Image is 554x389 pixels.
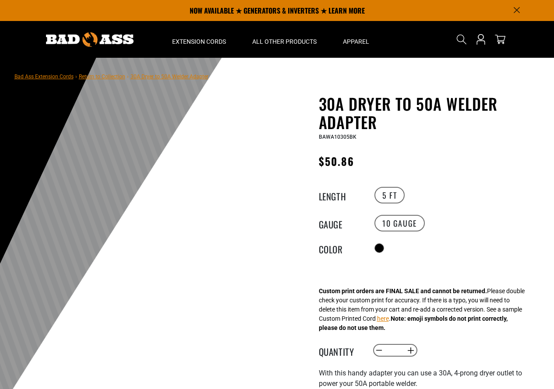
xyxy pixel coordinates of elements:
[172,38,226,46] span: Extension Cords
[319,217,363,229] legend: Gauge
[374,187,405,203] label: 5 FT
[14,71,208,81] nav: breadcrumbs
[343,38,369,46] span: Apparel
[239,21,330,58] summary: All Other Products
[319,287,487,294] strong: Custom print orders are FINAL SALE and cannot be returned.
[319,242,363,254] legend: Color
[377,314,389,323] button: here
[252,38,317,46] span: All Other Products
[319,315,508,331] strong: Note: emoji symbols do not print correctly, please do not use them.
[127,74,129,80] span: ›
[46,32,134,47] img: Bad Ass Extension Cords
[14,74,74,80] a: Bad Ass Extension Cords
[159,21,239,58] summary: Extension Cords
[455,32,469,46] summary: Search
[79,74,125,80] a: Return to Collection
[319,287,525,333] div: Please double check your custom print for accuracy. If there is a typo, you will need to delete t...
[319,368,533,389] p: With this handy adapter you can use a 30A, 4-prong dryer outlet to power your 50A portable welder.
[319,95,533,131] h1: 30A Dryer to 50A Welder Adapter
[319,153,354,169] span: $50.86
[319,189,363,201] legend: Length
[374,215,425,231] label: 10 Gauge
[319,345,363,356] label: Quantity
[330,21,382,58] summary: Apparel
[131,74,208,80] span: 30A Dryer to 50A Welder Adapter
[319,134,356,140] span: BAWA10305BK
[75,74,77,80] span: ›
